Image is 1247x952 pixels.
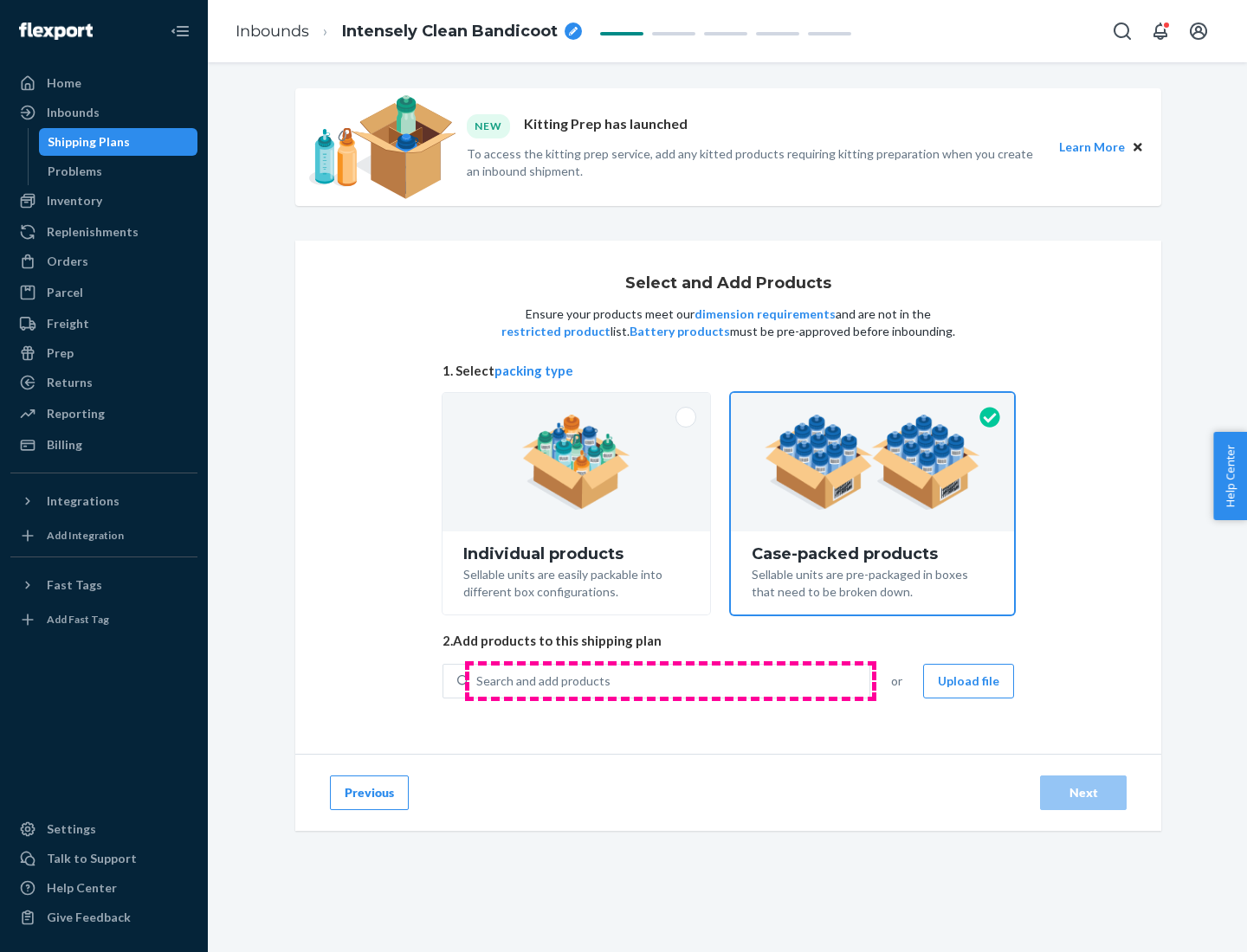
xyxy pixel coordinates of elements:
[1213,432,1247,520] button: Help Center
[47,315,89,332] div: Freight
[752,545,993,563] div: Case-packed products
[19,23,93,40] img: Flexport logo
[10,431,197,459] a: Billing
[39,158,198,185] a: Problems
[163,14,197,48] button: Close Navigation
[10,187,197,215] a: Inventory
[47,192,102,209] div: Inventory
[222,6,596,57] ol: breadcrumbs
[625,275,831,293] h1: Select and Add Products
[47,284,83,301] div: Parcel
[10,874,197,902] a: Help Center
[10,815,197,843] a: Settings
[47,74,81,92] div: Home
[39,128,198,156] a: Shipping Plans
[752,563,993,601] div: Sellable units are pre-packaged in boxes that need to be broken down.
[10,571,197,599] button: Fast Tags
[47,344,74,362] div: Prep
[467,114,510,138] div: NEW
[10,99,197,126] a: Inbounds
[10,369,197,396] a: Returns
[47,879,117,897] div: Help Center
[10,279,197,306] a: Parcel
[10,522,197,550] a: Add Integration
[10,69,197,97] a: Home
[443,632,1014,650] span: 2. Add products to this shipping plan
[10,310,197,338] a: Freight
[47,223,139,241] div: Replenishments
[47,850,137,867] div: Talk to Support
[467,145,1043,180] p: To access the kitting prep service, add any kitted products requiring kitting preparation when yo...
[1128,138,1147,157] button: Close
[47,436,82,453] div: Billing
[923,664,1014,698] button: Upload file
[47,820,96,838] div: Settings
[330,775,409,810] button: Previous
[47,576,102,594] div: Fast Tags
[500,306,957,340] p: Ensure your products meet our and are not in the list. must be pre-approved before inbounding.
[10,487,197,515] button: Integrations
[47,374,93,391] div: Returns
[463,563,689,601] div: Sellable units are easily packable into different box configurations.
[891,672,902,690] span: or
[47,612,109,627] div: Add Fast Tag
[765,415,980,510] img: case-pack.59cecea509d18c883b923b81aeac6d0b.png
[522,415,630,510] img: individual-pack.facf35554cb0f1810c75b2bd6df2d64e.png
[1040,775,1127,810] button: Next
[47,253,88,270] div: Orders
[48,133,130,151] div: Shipping Plans
[494,362,573,380] button: packing type
[47,104,100,121] div: Inbounds
[1055,784,1112,801] div: Next
[47,405,105,422] div: Reporting
[10,248,197,275] a: Orders
[10,400,197,428] a: Reporting
[342,21,558,43] span: Intensely Clean Bandicoot
[10,218,197,246] a: Replenishments
[501,323,611,340] button: restricted product
[1105,14,1140,48] button: Open Search Box
[47,492,120,510] div: Integrations
[10,845,197,872] a: Talk to Support
[47,909,131,926] div: Give Feedback
[1181,14,1216,48] button: Open account menu
[47,528,124,543] div: Add Integration
[476,672,611,690] div: Search and add products
[10,339,197,367] a: Prep
[1143,14,1178,48] button: Open notifications
[463,545,689,563] div: Individual products
[236,22,309,41] a: Inbounds
[630,323,730,340] button: Battery products
[1059,138,1125,157] button: Learn More
[524,114,688,138] p: Kitting Prep has launched
[48,163,102,180] div: Problems
[10,904,197,931] button: Give Feedback
[695,306,836,323] button: dimension requirements
[10,606,197,634] a: Add Fast Tag
[443,362,1014,380] span: 1. Select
